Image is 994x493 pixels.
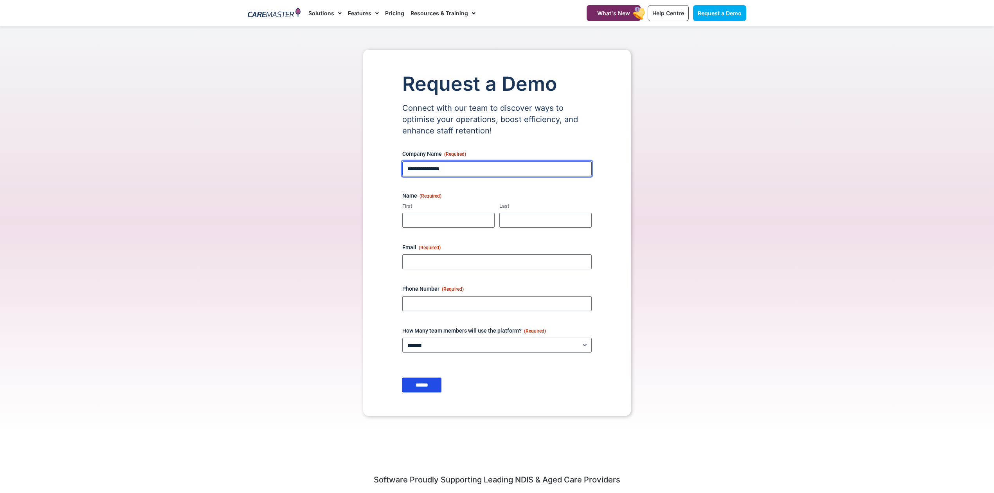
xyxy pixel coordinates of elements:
span: (Required) [442,286,464,292]
a: What's New [587,5,641,21]
h1: Request a Demo [402,73,592,95]
label: Phone Number [402,285,592,293]
legend: Name [402,192,441,200]
span: (Required) [524,328,546,334]
label: First [402,203,495,210]
label: Last [499,203,592,210]
img: CareMaster Logo [248,7,301,19]
label: How Many team members will use the platform? [402,327,592,335]
span: Help Centre [652,10,684,16]
label: Email [402,243,592,251]
label: Company Name [402,150,592,158]
span: (Required) [420,193,441,199]
a: Request a Demo [693,5,746,21]
span: What's New [597,10,630,16]
span: Request a Demo [698,10,742,16]
span: (Required) [419,245,441,250]
span: (Required) [444,151,466,157]
a: Help Centre [648,5,689,21]
h2: Software Proudly Supporting Leading NDIS & Aged Care Providers [248,475,746,485]
p: Connect with our team to discover ways to optimise your operations, boost efficiency, and enhance... [402,103,592,137]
